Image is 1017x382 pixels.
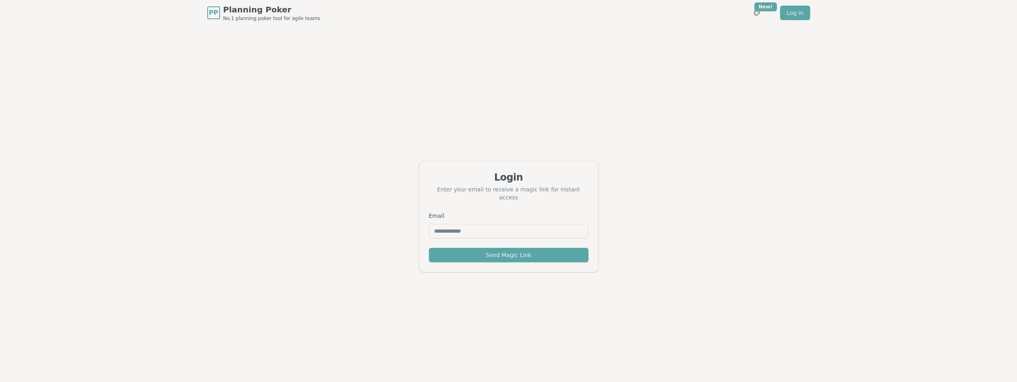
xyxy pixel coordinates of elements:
span: PP [209,8,218,18]
button: Send Magic Link [429,248,588,262]
span: No.1 planning poker tool for agile teams [223,15,320,22]
label: Email [429,213,445,219]
a: PPPlanning PokerNo.1 planning poker tool for agile teams [207,4,320,22]
button: New! [750,6,764,20]
span: Planning Poker [223,4,320,15]
a: Log in [780,6,810,20]
div: Enter your email to receive a magic link for instant access [429,185,588,201]
div: New! [754,2,777,11]
div: Login [429,171,588,184]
